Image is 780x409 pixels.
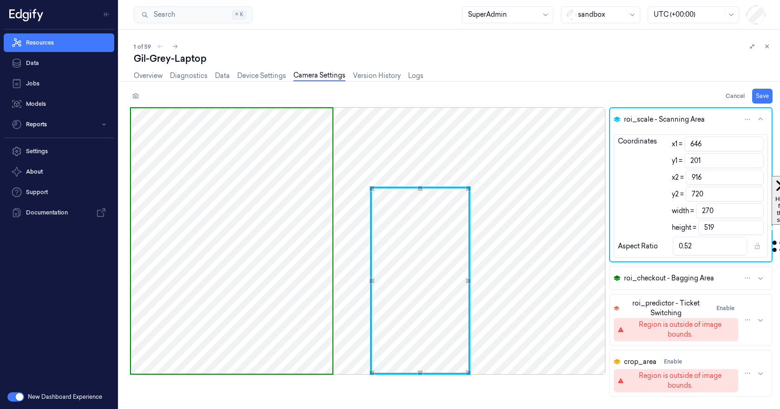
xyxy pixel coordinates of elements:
[614,369,738,392] button: Region is outside of image bounds.
[618,241,658,251] div: Aspect Ratio
[417,370,423,376] div: Use the up and down arrow keys to move the south drag handle to change the crop selection area
[4,162,114,181] button: About
[624,357,656,367] span: crop_area
[624,273,714,283] span: roi_checkout - Bagging Area
[99,7,114,22] button: Toggle Navigation
[660,354,686,369] button: Enable
[672,206,694,216] label: width =
[4,142,114,161] a: Settings
[130,107,333,375] div: Use the arrow keys to move the crop selection area
[626,371,734,390] div: Region is outside of image bounds.
[134,52,773,65] div: Gil-Grey-Laptop
[626,320,734,339] div: Region is outside of image bounds.
[4,74,114,93] a: Jobs
[134,43,151,51] span: 1 of 59
[408,71,423,81] a: Logs
[4,95,114,113] a: Models
[466,186,471,191] div: Use the arrow keys to move the north east drag handle to change the crop selection area
[610,267,772,289] button: roi_checkout - Bagging Area
[672,156,682,166] label: y1 =
[624,115,705,124] span: roi_scale - Scanning Area
[610,351,772,396] button: crop_areaEnableRegion is outside of image bounds.
[610,134,772,258] div: roi_scale - Scanning Area
[752,89,773,104] button: Save
[369,186,375,191] div: Use the arrow keys to move the north west drag handle to change the crop selection area
[466,370,471,376] div: Use the arrow keys to move the south east drag handle to change the crop selection area
[237,71,286,81] a: Device Settings
[672,223,696,233] label: height =
[369,370,375,376] div: Use the arrow keys to move the south west drag handle to change the crop selection area
[610,108,772,130] button: roi_scale - Scanning Area
[614,318,738,341] button: Region is outside of image bounds.
[150,10,175,19] span: Search
[4,115,114,134] button: Reports
[170,71,208,81] a: Diagnostics
[134,71,162,81] a: Overview
[610,295,772,345] button: roi_predictor - Ticket SwitchingEnableRegion is outside of image bounds.
[623,299,709,318] span: roi_predictor - Ticket Switching
[713,301,738,316] button: Enable
[370,187,470,375] div: Use the arrow keys to move the crop selection area
[466,278,471,284] div: Use the up and down arrow keys to move the east drag handle to change the crop selection area
[672,173,684,182] label: x2 =
[4,203,114,222] a: Documentation
[4,33,114,52] a: Resources
[353,71,401,81] a: Version History
[417,186,423,191] div: Use the up and down arrow keys to move the north drag handle to change the crop selection area
[722,89,748,104] button: Cancel
[672,139,682,149] label: x1 =
[369,278,375,284] div: Use the up and down arrow keys to move the west drag handle to change the crop selection area
[4,183,114,201] a: Support
[134,6,253,23] button: Search⌘K
[672,189,684,199] label: y2 =
[618,136,657,235] div: Coordinates
[293,71,345,81] a: Camera Settings
[4,54,114,72] a: Data
[215,71,230,81] a: Data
